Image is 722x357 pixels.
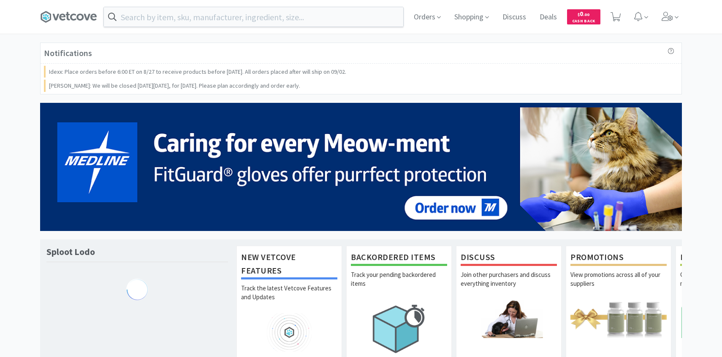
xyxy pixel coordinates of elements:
h3: Notifications [44,46,92,60]
h1: Sploot Lodo [46,246,95,258]
span: $ [578,12,580,17]
input: Search by item, sku, manufacturer, ingredient, size... [104,7,403,27]
p: Join other purchasers and discuss everything inventory [461,270,557,300]
h1: Discuss [461,250,557,266]
a: $0.00Cash Back [567,5,600,28]
h1: Promotions [570,250,667,266]
a: Deals [536,13,560,21]
span: Cash Back [572,19,595,24]
p: View promotions across all of your suppliers [570,270,667,300]
span: 0 [578,10,589,18]
h1: New Vetcove Features [241,250,337,279]
p: Idexx: Place orders before 6:00 ET on 8/27 to receive products before [DATE]. All orders placed a... [49,67,346,76]
span: . 00 [583,12,589,17]
img: hero_discuss.png [461,300,557,338]
p: Track your pending backordered items [351,270,447,300]
a: Discuss [499,13,529,21]
p: [PERSON_NAME]: We will be closed [DATE][DATE], for [DATE]. Please plan accordingly and order early. [49,81,300,90]
h1: Backordered Items [351,250,447,266]
p: Track the latest Vetcove Features and Updates [241,284,337,313]
img: 5b85490d2c9a43ef9873369d65f5cc4c_481.png [40,103,682,231]
img: hero_feature_roadmap.png [241,313,337,352]
img: hero_promotions.png [570,300,667,338]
